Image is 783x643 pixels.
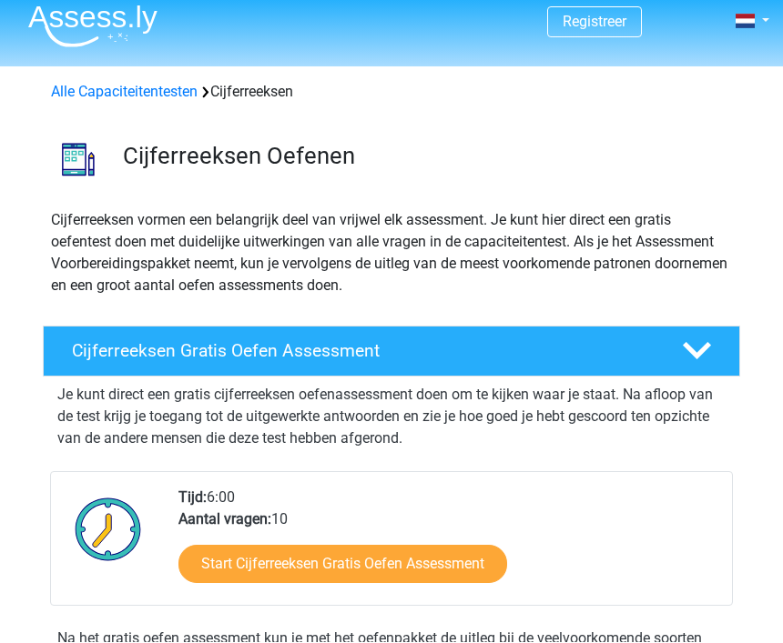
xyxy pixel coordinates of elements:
[28,5,158,48] img: Assessly
[66,487,151,572] img: Klok
[57,385,726,450] p: Je kunt direct een gratis cijferreeksen oefenassessment doen om te kijken waar je staat. Na afloo...
[178,546,507,584] a: Start Cijferreeksen Gratis Oefen Assessment
[165,487,731,606] div: 6:00 10
[44,126,113,195] img: cijferreeksen
[563,14,626,31] a: Registreer
[36,327,747,377] a: Cijferreeksen Gratis Oefen Assessment
[123,143,726,171] h3: Cijferreeksen Oefenen
[51,210,732,297] p: Cijferreeksen vormen een belangrijk deel van vrijwel elk assessment. Je kunt hier direct een grat...
[178,511,271,528] b: Aantal vragen:
[72,341,656,362] h4: Cijferreeksen Gratis Oefen Assessment
[44,82,739,104] div: Cijferreeksen
[178,489,207,507] b: Tijd:
[51,84,198,101] a: Alle Capaciteitentesten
